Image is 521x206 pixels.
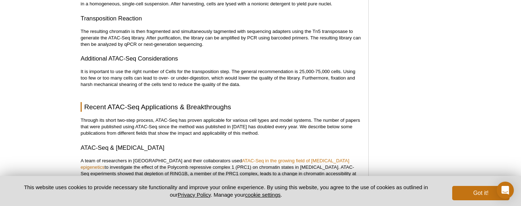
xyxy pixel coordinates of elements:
button: cookie settings [245,192,281,198]
h3: Additional ATAC-Seq Considerations [81,54,361,63]
div: Open Intercom Messenger [497,182,514,199]
p: This website uses cookies to provide necessary site functionality and improve your online experie... [11,183,440,198]
p: A team of researchers in [GEOGRAPHIC_DATA] and their collaborators used to investigate the effect... [81,158,361,203]
p: The resulting chromatin is then fragmented and simultaneously tagmented with sequencing adapters ... [81,28,361,48]
h2: Recent ATAC-Seq Applications & Breakthroughs [81,102,361,112]
a: Privacy Policy [178,192,211,198]
h3: ATAC-Seq & [MEDICAL_DATA] [81,144,361,152]
p: It is important to use the right number of Cells for the transposition step. The general recommen... [81,68,361,88]
h3: Transposition Reaction [81,14,361,23]
p: Through its short two-step process, ATAC-Seq has proven applicable for various cell types and mod... [81,117,361,136]
button: Got it! [452,186,510,200]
